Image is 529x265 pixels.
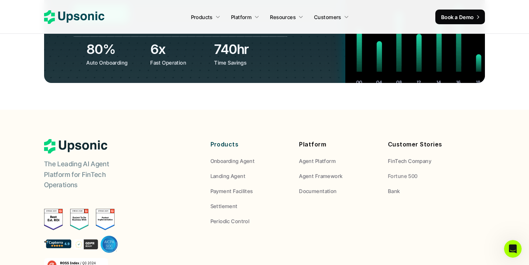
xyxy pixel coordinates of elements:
[214,59,273,66] p: Time Savings
[150,59,209,66] p: Fast Operation
[299,139,377,150] p: Platform
[214,40,274,58] h3: 740hr
[187,10,225,23] a: Products
[299,187,337,195] p: Documentation
[210,217,250,225] p: Periodic Control
[270,13,296,21] p: Resources
[314,13,341,21] p: Customers
[210,157,255,165] p: Onboarding Agent
[210,187,288,195] a: Payment Facilites
[210,172,288,180] a: Landing Agent
[210,157,288,165] a: Onboarding Agent
[388,157,431,165] p: FinTech Company
[299,157,336,165] p: Agent Platform
[44,159,136,190] p: The Leading AI Agent Platform for FinTech Operations
[299,172,342,180] p: Agent Framework
[86,59,145,66] p: Auto Onboarding
[441,13,474,21] p: Book a Demo
[210,139,288,150] p: Products
[231,13,252,21] p: Platform
[191,13,213,21] p: Products
[388,139,466,150] p: Customer Stories
[504,240,522,258] iframe: Intercom live chat
[210,172,245,180] p: Landing Agent
[86,40,147,58] h3: 80%
[210,202,238,210] p: Settlement
[210,187,253,195] p: Payment Facilites
[150,40,210,58] h3: 6x
[388,172,418,180] p: Fortune 500
[299,187,377,195] a: Documentation
[388,187,400,195] p: Bank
